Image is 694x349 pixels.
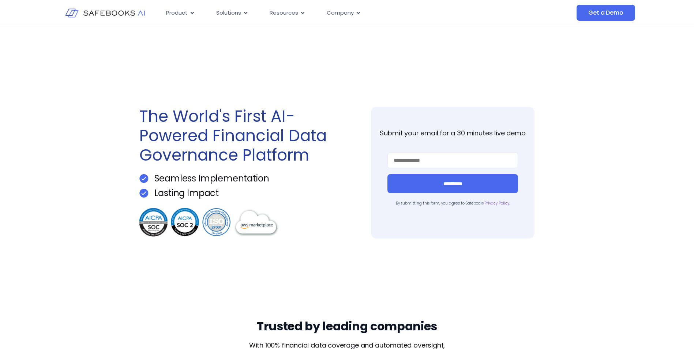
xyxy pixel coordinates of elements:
img: Get a Demo 1 [139,189,149,198]
h3: Trusted by leading companies [257,319,437,334]
a: Get a Demo [577,5,635,21]
strong: Submit your email for a 30 minutes live demo [380,128,525,138]
span: Solutions [216,9,241,17]
a: Privacy Policy [484,200,509,206]
img: Get a Demo 3 [139,207,280,238]
span: Get a Demo [588,9,623,16]
p: Seamless Implementation [154,174,269,183]
img: Get a Demo 1 [139,174,149,183]
span: Product [166,9,188,17]
p: By submitting this form, you agree to Safebooks’ . [387,200,518,206]
div: Menu Toggle [160,6,503,20]
span: Company [327,9,354,17]
h1: The World's First AI-Powered Financial Data Governance Platform [139,107,344,165]
nav: Menu [160,6,503,20]
span: Resources [270,9,298,17]
p: Lasting Impact [154,189,219,198]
